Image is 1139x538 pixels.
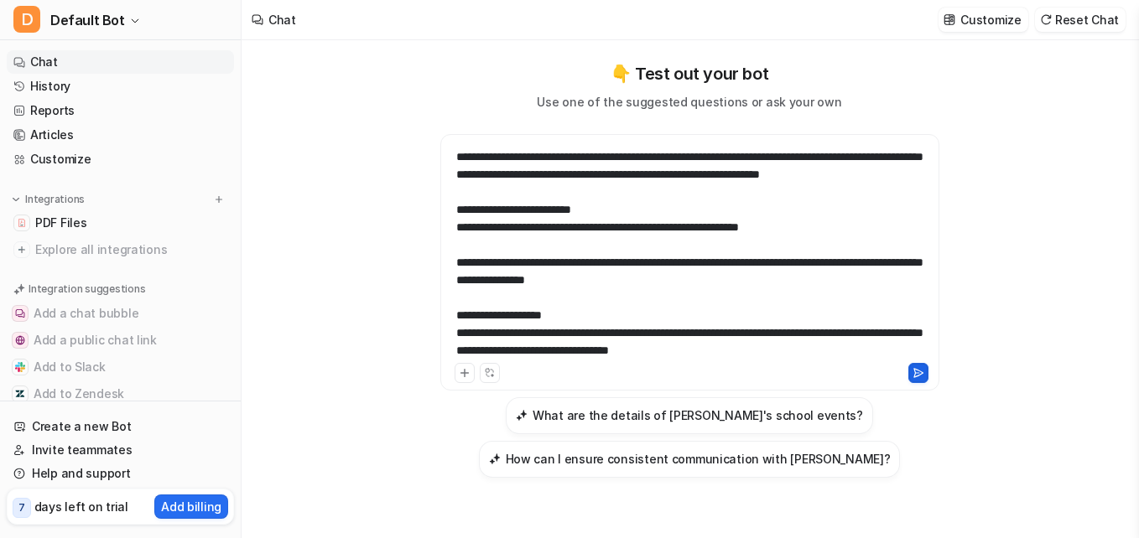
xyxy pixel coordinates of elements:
[516,409,528,422] img: What are the details of Ethan's school events?
[7,75,234,98] a: History
[15,308,25,318] img: Add a chat bubble
[35,236,227,263] span: Explore all integrations
[7,327,234,354] button: Add a public chat linkAdd a public chat link
[7,211,234,235] a: PDF FilesPDF Files
[7,50,234,74] a: Chat
[15,335,25,345] img: Add a public chat link
[15,362,25,372] img: Add to Slack
[944,13,955,26] img: customize
[7,438,234,462] a: Invite teammates
[7,238,234,261] a: Explore all integrations
[15,389,25,399] img: Add to Zendesk
[489,453,501,465] img: How can I ensure consistent communication with Ethan?
[34,498,128,515] p: days left on trial
[506,397,873,434] button: What are the details of Ethan's school events?What are the details of [PERSON_NAME]'s school events?
[7,300,234,327] button: Add a chat bubbleAdd a chat bubble
[161,498,221,515] p: Add billing
[10,194,22,205] img: expand menu
[1040,13,1052,26] img: reset
[506,450,891,468] h3: How can I ensure consistent communication with [PERSON_NAME]?
[25,193,85,206] p: Integrations
[7,191,90,208] button: Integrations
[29,282,145,297] p: Integration suggestions
[1035,8,1126,32] button: Reset Chat
[7,380,234,407] button: Add to ZendeskAdd to Zendesk
[939,8,1027,32] button: Customize
[7,147,234,171] a: Customize
[13,241,30,258] img: explore all integrations
[17,218,27,228] img: PDF Files
[479,441,901,478] button: How can I ensure consistent communication with Ethan?How can I ensure consistent communication wi...
[18,500,25,515] p: 7
[537,93,841,111] p: Use one of the suggested questions or ask your own
[13,6,40,33] span: D
[154,494,228,519] button: Add billing
[533,406,863,424] h3: What are the details of [PERSON_NAME]'s school events?
[7,99,234,122] a: Reports
[7,123,234,147] a: Articles
[7,415,234,438] a: Create a new Bot
[7,354,234,380] button: Add to SlackAdd to Slack
[35,215,86,231] span: PDF Files
[213,194,225,205] img: menu_add.svg
[268,11,296,28] div: Chat
[7,462,234,485] a: Help and support
[611,61,768,86] p: 👇 Test out your bot
[960,11,1021,28] p: Customize
[50,8,125,32] span: Default Bot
